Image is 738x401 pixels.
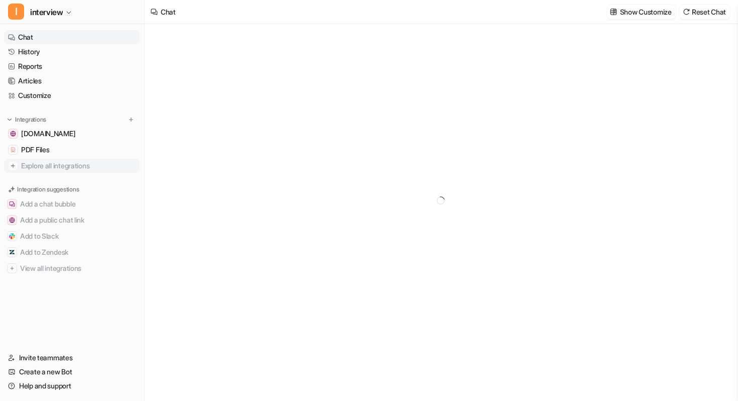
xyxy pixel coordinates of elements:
[4,45,140,59] a: History
[17,185,79,194] p: Integration suggestions
[4,30,140,44] a: Chat
[8,161,18,171] img: explore all integrations
[4,379,140,393] a: Help and support
[15,116,46,124] p: Integrations
[4,212,140,228] button: Add a public chat linkAdd a public chat link
[4,196,140,212] button: Add a chat bubbleAdd a chat bubble
[607,5,676,19] button: Show Customize
[4,143,140,157] a: PDF FilesPDF Files
[4,74,140,88] a: Articles
[4,88,140,103] a: Customize
[128,116,135,123] img: menu_add.svg
[6,116,13,123] img: expand menu
[4,127,140,141] a: en.wikipedia.org[DOMAIN_NAME]
[21,129,75,139] span: [DOMAIN_NAME]
[9,265,15,271] img: View all integrations
[4,244,140,260] button: Add to ZendeskAdd to Zendesk
[9,217,15,223] img: Add a public chat link
[21,158,136,174] span: Explore all integrations
[9,249,15,255] img: Add to Zendesk
[161,7,176,17] div: Chat
[10,131,16,137] img: en.wikipedia.org
[8,4,24,20] span: I
[4,228,140,244] button: Add to SlackAdd to Slack
[9,233,15,239] img: Add to Slack
[4,159,140,173] a: Explore all integrations
[21,145,49,155] span: PDF Files
[4,260,140,276] button: View all integrationsView all integrations
[680,5,730,19] button: Reset Chat
[4,59,140,73] a: Reports
[610,8,617,16] img: customize
[683,8,690,16] img: reset
[620,7,672,17] p: Show Customize
[4,365,140,379] a: Create a new Bot
[30,5,63,19] span: interview
[4,351,140,365] a: Invite teammates
[10,147,16,153] img: PDF Files
[4,115,49,125] button: Integrations
[9,201,15,207] img: Add a chat bubble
